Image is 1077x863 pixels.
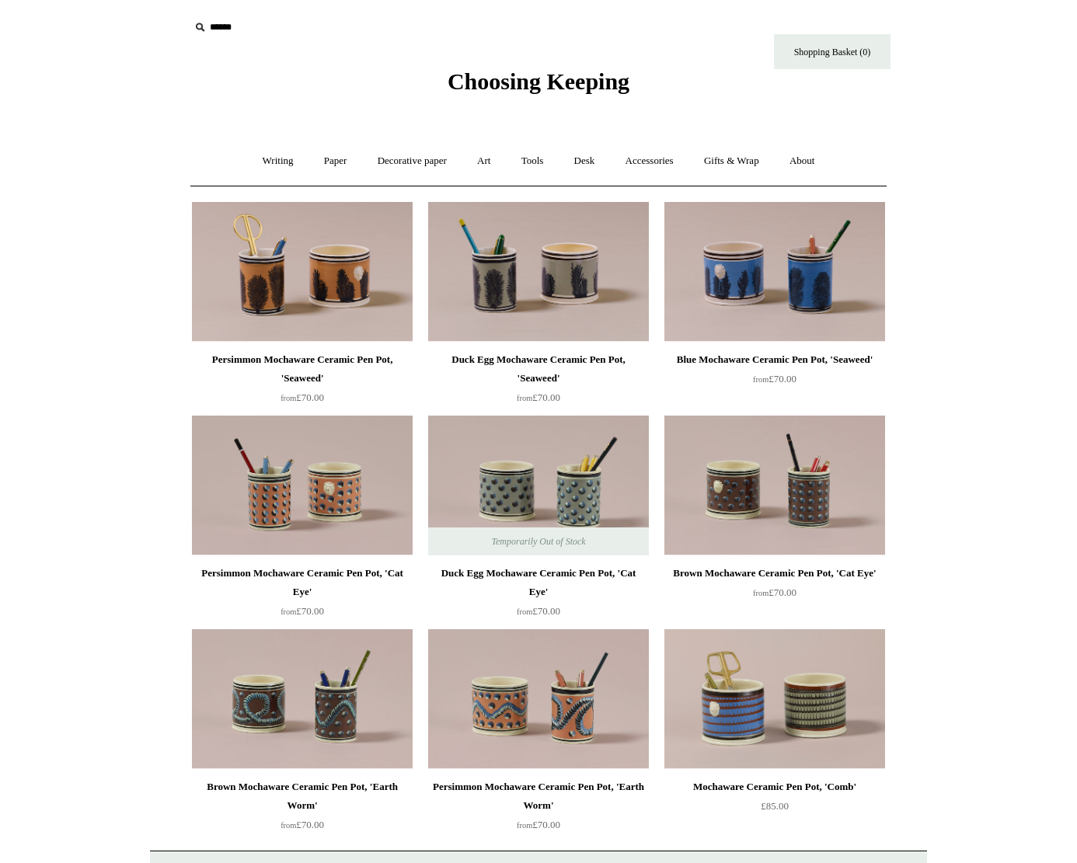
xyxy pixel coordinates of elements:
[432,564,645,601] div: Duck Egg Mochaware Ceramic Pen Pot, 'Cat Eye'
[668,778,881,796] div: Mochaware Ceramic Pen Pot, 'Comb'
[664,202,885,342] img: Blue Mochaware Ceramic Pen Pot, 'Seaweed'
[664,778,885,841] a: Mochaware Ceramic Pen Pot, 'Comb' £85.00
[192,202,413,342] a: Persimmon Mochaware Ceramic Pen Pot, 'Seaweed' Persimmon Mochaware Ceramic Pen Pot, 'Seaweed'
[281,821,296,830] span: from
[432,350,645,388] div: Duck Egg Mochaware Ceramic Pen Pot, 'Seaweed'
[517,391,560,403] span: £70.00
[664,564,885,628] a: Brown Mochaware Ceramic Pen Pot, 'Cat Eye' from£70.00
[517,394,532,402] span: from
[664,350,885,414] a: Blue Mochaware Ceramic Pen Pot, 'Seaweed' from£70.00
[753,586,796,598] span: £70.00
[192,629,413,769] a: Brown Mochaware Ceramic Pen Pot, 'Earth Worm' Brown Mochaware Ceramic Pen Pot, 'Earth Worm'
[448,68,629,94] span: Choosing Keeping
[428,350,649,414] a: Duck Egg Mochaware Ceramic Pen Pot, 'Seaweed' from£70.00
[249,141,308,182] a: Writing
[776,141,829,182] a: About
[517,821,532,830] span: from
[192,564,413,628] a: Persimmon Mochaware Ceramic Pen Pot, 'Cat Eye' from£70.00
[664,629,885,769] a: Mochaware Ceramic Pen Pot, 'Comb' Mochaware Ceramic Pen Pot, 'Comb'
[664,202,885,342] a: Blue Mochaware Ceramic Pen Pot, 'Seaweed' Blue Mochaware Ceramic Pen Pot, 'Seaweed'
[192,416,413,555] img: Persimmon Mochaware Ceramic Pen Pot, 'Cat Eye'
[192,416,413,555] a: Persimmon Mochaware Ceramic Pen Pot, 'Cat Eye' Persimmon Mochaware Ceramic Pen Pot, 'Cat Eye'
[774,34,891,69] a: Shopping Basket (0)
[281,391,324,403] span: £70.00
[753,589,769,597] span: from
[517,607,532,616] span: from
[428,778,649,841] a: Persimmon Mochaware Ceramic Pen Pot, 'Earth Worm' from£70.00
[432,778,645,815] div: Persimmon Mochaware Ceramic Pen Pot, 'Earth Worm'
[507,141,558,182] a: Tools
[664,416,885,555] img: Brown Mochaware Ceramic Pen Pot, 'Cat Eye'
[428,416,649,555] img: Duck Egg Mochaware Ceramic Pen Pot, 'Cat Eye'
[463,141,504,182] a: Art
[192,350,413,414] a: Persimmon Mochaware Ceramic Pen Pot, 'Seaweed' from£70.00
[428,629,649,769] img: Persimmon Mochaware Ceramic Pen Pot, 'Earth Worm'
[517,819,560,830] span: £70.00
[428,416,649,555] a: Duck Egg Mochaware Ceramic Pen Pot, 'Cat Eye' Duck Egg Mochaware Ceramic Pen Pot, 'Cat Eye' Tempo...
[281,394,296,402] span: from
[192,629,413,769] img: Brown Mochaware Ceramic Pen Pot, 'Earth Worm'
[192,778,413,841] a: Brown Mochaware Ceramic Pen Pot, 'Earth Worm' from£70.00
[668,350,881,369] div: Blue Mochaware Ceramic Pen Pot, 'Seaweed'
[664,416,885,555] a: Brown Mochaware Ceramic Pen Pot, 'Cat Eye' Brown Mochaware Ceramic Pen Pot, 'Cat Eye'
[560,141,609,182] a: Desk
[281,605,324,617] span: £70.00
[448,81,629,92] a: Choosing Keeping
[192,202,413,342] img: Persimmon Mochaware Ceramic Pen Pot, 'Seaweed'
[753,373,796,385] span: £70.00
[196,564,409,601] div: Persimmon Mochaware Ceramic Pen Pot, 'Cat Eye'
[664,629,885,769] img: Mochaware Ceramic Pen Pot, 'Comb'
[428,564,649,628] a: Duck Egg Mochaware Ceramic Pen Pot, 'Cat Eye' from£70.00
[281,819,324,830] span: £70.00
[281,607,296,616] span: from
[753,375,769,384] span: from
[761,800,789,812] span: £85.00
[517,605,560,617] span: £70.00
[428,202,649,342] img: Duck Egg Mochaware Ceramic Pen Pot, 'Seaweed'
[668,564,881,583] div: Brown Mochaware Ceramic Pen Pot, 'Cat Eye'
[196,778,409,815] div: Brown Mochaware Ceramic Pen Pot, 'Earth Worm'
[612,141,688,182] a: Accessories
[428,629,649,769] a: Persimmon Mochaware Ceramic Pen Pot, 'Earth Worm' Persimmon Mochaware Ceramic Pen Pot, 'Earth Worm'
[690,141,773,182] a: Gifts & Wrap
[428,202,649,342] a: Duck Egg Mochaware Ceramic Pen Pot, 'Seaweed' Duck Egg Mochaware Ceramic Pen Pot, 'Seaweed'
[476,527,601,555] span: Temporarily Out of Stock
[196,350,409,388] div: Persimmon Mochaware Ceramic Pen Pot, 'Seaweed'
[364,141,461,182] a: Decorative paper
[310,141,361,182] a: Paper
